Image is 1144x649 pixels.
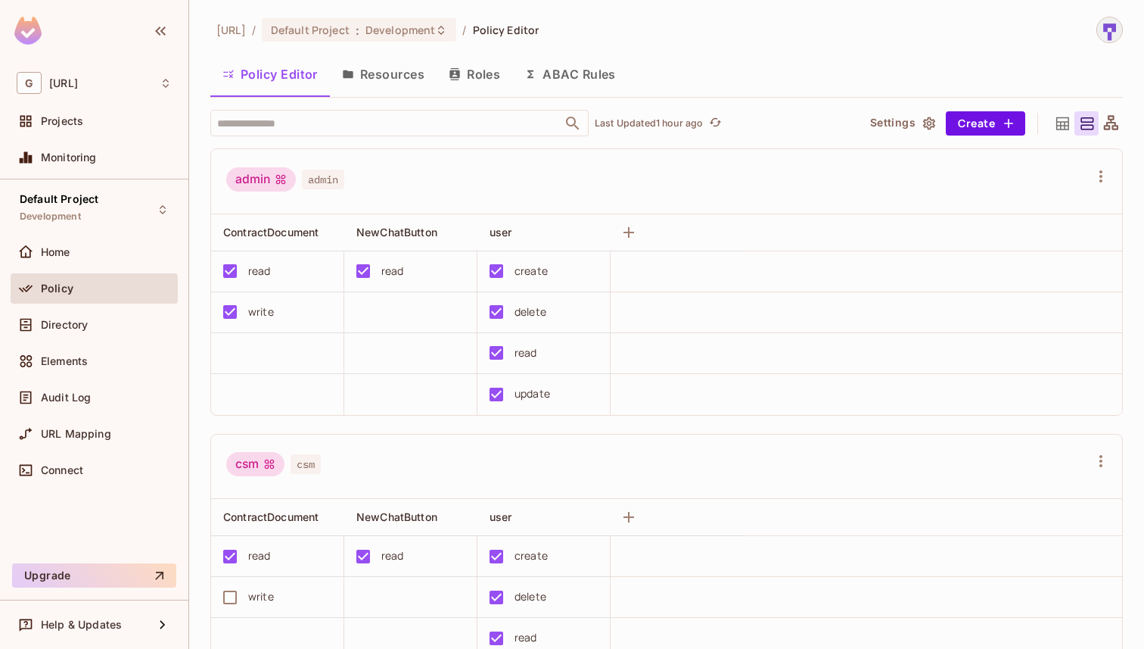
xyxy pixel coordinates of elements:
[41,246,70,258] span: Home
[709,116,722,131] span: refresh
[12,563,176,588] button: Upgrade
[562,113,583,134] button: Open
[248,588,274,605] div: write
[223,226,319,239] span: ContractDocument
[271,23,350,37] span: Default Project
[210,55,330,93] button: Policy Editor
[41,619,122,631] span: Help & Updates
[302,170,344,189] span: admin
[512,55,628,93] button: ABAC Rules
[226,452,284,476] div: csm
[490,510,512,523] span: user
[356,510,437,523] span: NewChatButton
[864,111,940,136] button: Settings
[248,304,274,320] div: write
[14,17,42,45] img: SReyMgAAAABJRU5ErkJggg==
[514,588,546,605] div: delete
[356,226,437,239] span: NewChatButton
[462,23,466,37] li: /
[490,226,512,239] span: user
[226,167,296,192] div: admin
[223,510,319,523] span: ContractDocument
[437,55,512,93] button: Roles
[49,77,78,89] span: Workspace: genworx.ai
[365,23,435,37] span: Development
[703,114,724,133] span: Click to refresh data
[17,72,42,94] span: G
[252,23,256,37] li: /
[1097,17,1122,42] img: sharmila@genworx.ai
[216,23,246,37] span: the active workspace
[20,193,98,205] span: Default Project
[355,24,360,36] span: :
[595,117,703,129] p: Last Updated 1 hour ago
[41,319,88,331] span: Directory
[41,115,83,127] span: Projects
[381,548,404,564] div: read
[330,55,437,93] button: Resources
[514,304,546,320] div: delete
[41,392,91,404] span: Audit Log
[248,263,271,279] div: read
[41,355,88,367] span: Elements
[41,282,73,295] span: Policy
[514,345,537,361] div: read
[514,263,548,279] div: create
[514,629,537,646] div: read
[41,428,111,440] span: URL Mapping
[41,464,83,476] span: Connect
[381,263,404,279] div: read
[514,385,550,402] div: update
[946,111,1025,136] button: Create
[291,454,321,474] span: csm
[514,548,548,564] div: create
[473,23,539,37] span: Policy Editor
[248,548,271,564] div: read
[41,151,97,164] span: Monitoring
[20,211,81,223] span: Development
[706,114,724,133] button: refresh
